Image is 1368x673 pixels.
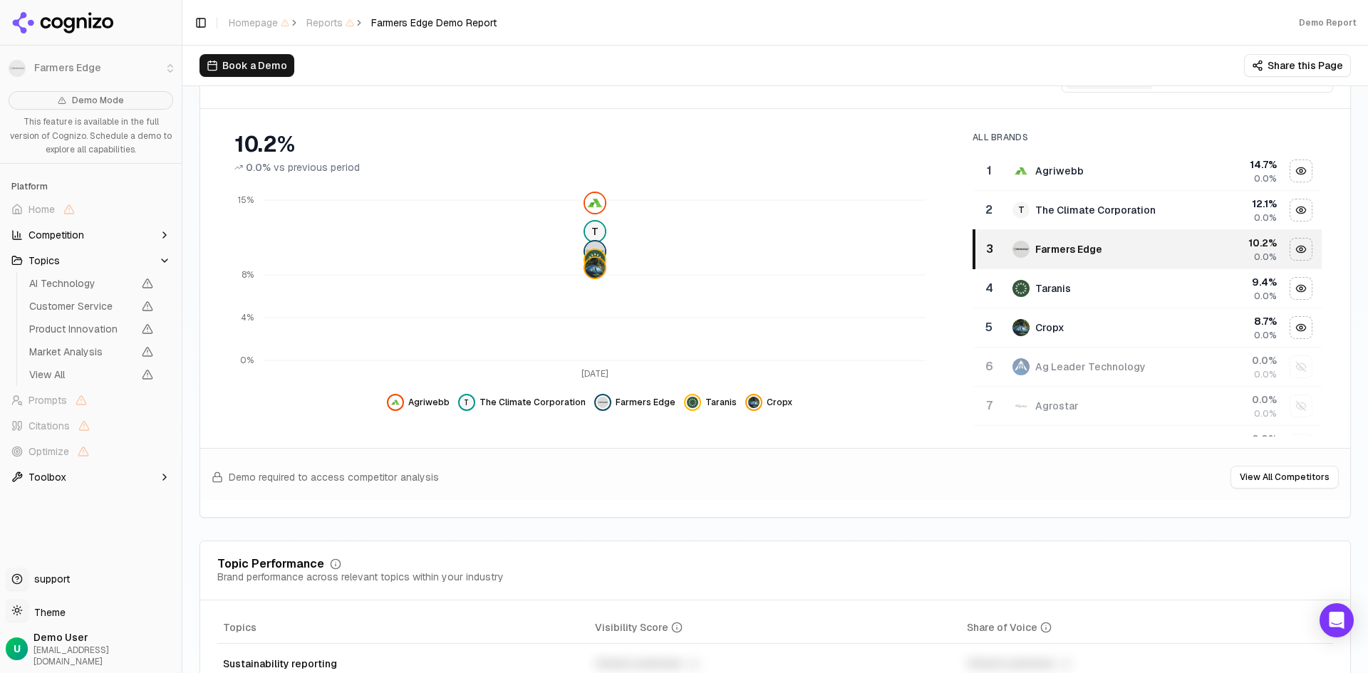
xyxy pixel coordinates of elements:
[1290,355,1312,378] button: Show ag leader technology data
[974,230,1322,269] tr: 3farmers edgeFarmers Edge10.2%0.0%Hide farmers edge data
[461,397,472,408] span: T
[1186,392,1277,407] div: 0.0 %
[1186,314,1277,328] div: 8.7 %
[1186,236,1277,250] div: 10.2 %
[1035,281,1071,296] div: Taranis
[217,558,324,570] div: Topic Performance
[1035,164,1084,178] div: Agriwebb
[1186,353,1277,367] div: 0.0 %
[33,645,176,667] span: [EMAIL_ADDRESS][DOMAIN_NAME]
[6,249,176,272] button: Topics
[1186,157,1277,172] div: 14.7 %
[28,444,69,459] span: Optimize
[1012,162,1030,179] img: agriwebb
[581,368,608,380] tspan: [DATE]
[748,397,760,408] img: cropx
[684,394,737,411] button: Hide taranis data
[589,612,961,644] th: visibilityScore
[585,193,605,213] img: agriwebb
[72,95,124,106] span: Demo Mode
[1012,241,1030,258] img: farmers edge
[217,612,589,644] th: Topics
[980,162,998,179] div: 1
[616,397,675,408] span: Farmers Edge
[1012,319,1030,336] img: cropx
[28,419,70,433] span: Citations
[238,195,254,207] tspan: 15%
[974,152,1322,191] tr: 1agriwebbAgriwebb14.7%0.0%Hide agriwebb data
[1290,316,1312,339] button: Hide cropx data
[28,254,60,268] span: Topics
[408,397,450,408] span: Agriwebb
[687,397,698,408] img: taranis
[974,269,1322,308] tr: 4taranisTaranis9.4%0.0%Hide taranis data
[387,394,450,411] button: Hide agriwebb data
[241,313,254,324] tspan: 4%
[767,397,792,408] span: Cropx
[585,221,605,241] span: T
[28,393,67,407] span: Prompts
[199,54,294,77] button: Book a Demo
[974,426,1322,465] tr: 0.0%Show conservis data
[595,655,955,672] div: Unlock premium
[1230,466,1339,489] button: View All Competitors
[223,657,584,671] div: Sustainability reporting
[28,606,66,619] span: Theme
[1186,197,1277,211] div: 12.1 %
[1254,330,1277,341] span: 0.0%
[1254,173,1277,184] span: 0.0%
[242,270,254,281] tspan: 8%
[1290,277,1312,300] button: Hide taranis data
[28,470,66,484] span: Toolbox
[961,612,1333,644] th: shareOfVoice
[28,572,70,586] span: support
[29,322,133,336] span: Product Innovation
[980,319,998,336] div: 5
[29,276,133,291] span: AI Technology
[974,387,1322,426] tr: 7agrostarAgrostar0.0%0.0%Show agrostar data
[390,397,401,408] img: agriwebb
[6,175,176,198] div: Platform
[1012,280,1030,297] img: taranis
[1186,275,1277,289] div: 9.4 %
[480,397,586,408] span: The Climate Corporation
[705,397,737,408] span: Taranis
[458,394,586,411] button: Hide the climate corporation data
[6,224,176,246] button: Competition
[1254,251,1277,263] span: 0.0%
[234,132,944,157] div: 10.2%
[240,355,254,367] tspan: 0%
[1290,434,1312,457] button: Show conservis data
[1035,203,1156,217] div: The Climate Corporation
[217,570,504,584] div: Brand performance across relevant topics within your industry
[229,470,439,484] span: Demo required to access competitor analysis
[980,397,998,414] div: 7
[585,241,605,261] img: farmers edge
[1290,199,1312,221] button: Hide the climate corporation data
[980,358,998,375] div: 6
[1254,408,1277,419] span: 0.0%
[9,115,173,157] p: This feature is available in the full version of Cognizo. Schedule a demo to explore all capabili...
[597,397,608,408] img: farmers edge
[1244,54,1351,77] button: Share this Page
[1254,212,1277,224] span: 0.0%
[967,620,1052,635] div: Share of Voice
[974,191,1322,230] tr: 2TThe Climate Corporation12.1%0.0%Hide the climate corporation data
[1320,603,1354,637] div: Open Intercom Messenger
[28,228,84,242] span: Competition
[974,308,1322,348] tr: 5cropxCropx8.7%0.0%Hide cropx data
[1290,238,1312,261] button: Hide farmers edge data
[1290,395,1312,417] button: Show agrostar data
[28,202,55,216] span: Home
[371,16,497,30] span: Farmers Edge Demo Report
[29,345,133,359] span: Market Analysis
[1186,432,1277,446] div: 0.0 %
[229,16,497,30] nav: breadcrumb
[29,367,133,382] span: View All
[594,394,675,411] button: Hide farmers edge data
[1299,17,1357,28] div: Demo Report
[1035,360,1146,374] div: Ag Leader Technology
[1254,369,1277,380] span: 0.0%
[1012,397,1030,414] img: agrostar
[1254,291,1277,302] span: 0.0%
